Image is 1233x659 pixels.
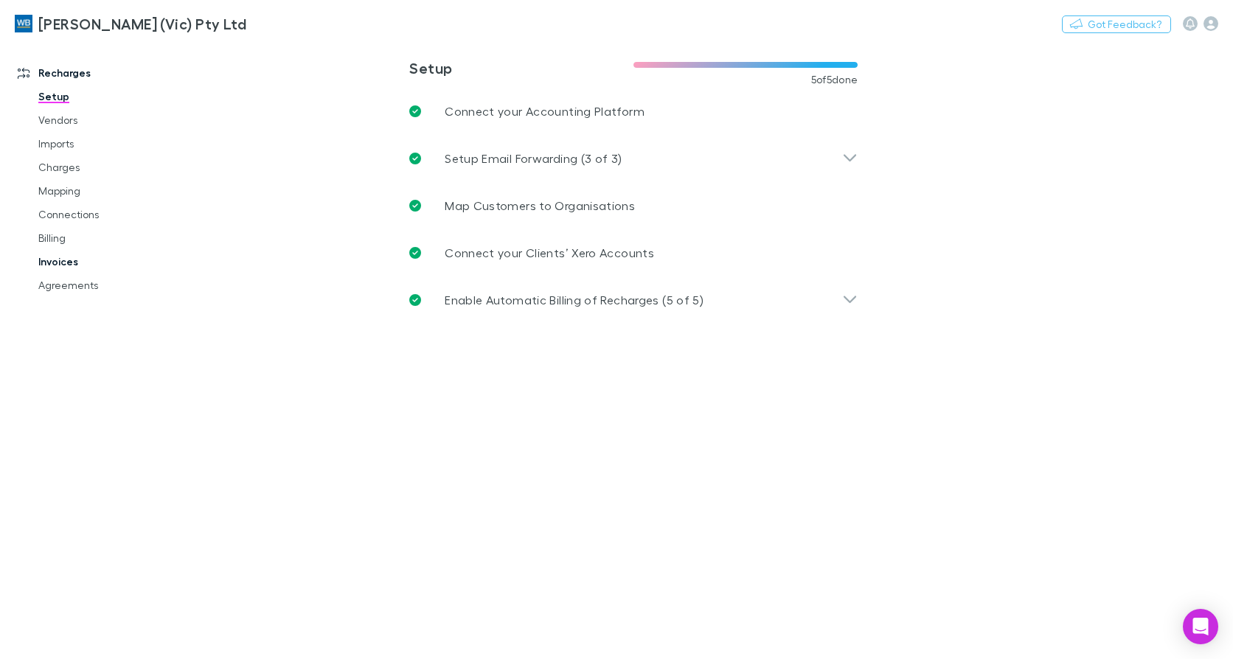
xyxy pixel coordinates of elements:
[397,135,869,182] div: Setup Email Forwarding (3 of 3)
[6,6,255,41] a: [PERSON_NAME] (Vic) Pty Ltd
[24,132,195,156] a: Imports
[811,74,858,86] span: 5 of 5 done
[397,229,869,276] a: Connect your Clients’ Xero Accounts
[1062,15,1171,33] button: Got Feedback?
[445,291,704,309] p: Enable Automatic Billing of Recharges (5 of 5)
[24,108,195,132] a: Vendors
[445,197,635,215] p: Map Customers to Organisations
[397,276,869,324] div: Enable Automatic Billing of Recharges (5 of 5)
[38,15,246,32] h3: [PERSON_NAME] (Vic) Pty Ltd
[24,273,195,297] a: Agreements
[24,203,195,226] a: Connections
[3,61,195,85] a: Recharges
[24,226,195,250] a: Billing
[397,182,869,229] a: Map Customers to Organisations
[15,15,32,32] img: William Buck (Vic) Pty Ltd's Logo
[445,102,645,120] p: Connect your Accounting Platform
[24,179,195,203] a: Mapping
[24,250,195,273] a: Invoices
[445,244,654,262] p: Connect your Clients’ Xero Accounts
[397,88,869,135] a: Connect your Accounting Platform
[24,85,195,108] a: Setup
[1183,609,1218,644] div: Open Intercom Messenger
[409,59,633,77] h3: Setup
[24,156,195,179] a: Charges
[445,150,622,167] p: Setup Email Forwarding (3 of 3)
